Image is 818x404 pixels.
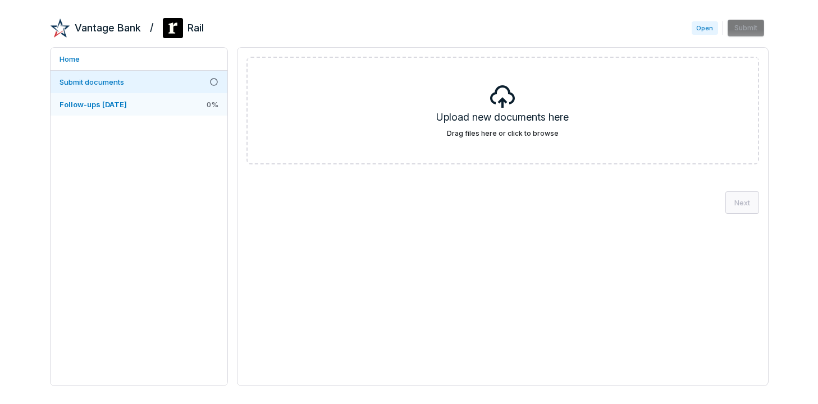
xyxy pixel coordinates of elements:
a: Follow-ups [DATE]0% [51,93,227,116]
label: Drag files here or click to browse [447,129,559,138]
h2: / [150,18,154,35]
span: Submit documents [60,77,124,86]
span: 0 % [207,99,218,109]
h2: Vantage Bank [75,21,141,35]
h2: Rail [188,21,204,35]
span: Follow-ups [DATE] [60,100,127,109]
a: Home [51,48,227,70]
span: Open [692,21,718,35]
h5: Upload new documents here [436,110,569,129]
a: Submit documents [51,71,227,93]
